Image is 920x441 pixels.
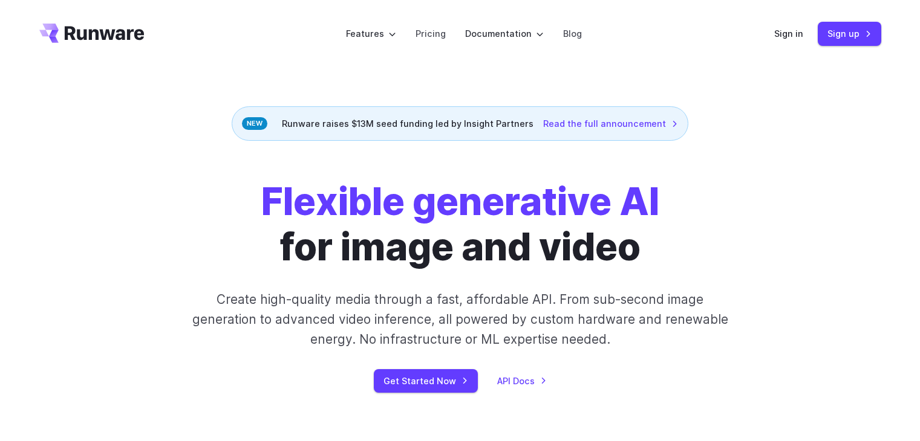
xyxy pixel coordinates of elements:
p: Create high-quality media through a fast, affordable API. From sub-second image generation to adv... [191,289,729,350]
strong: Flexible generative AI [261,179,659,224]
a: Blog [563,27,582,40]
a: Read the full announcement [543,117,678,130]
a: Pricing [416,27,446,40]
a: Sign in [774,27,803,40]
a: API Docs [497,374,547,388]
h1: for image and video [261,179,659,270]
label: Features [346,27,396,40]
a: Sign up [818,22,881,45]
a: Get Started Now [374,369,478,393]
label: Documentation [465,27,544,40]
a: Go to / [39,24,145,43]
div: Runware raises $13M seed funding led by Insight Partners [232,106,688,141]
